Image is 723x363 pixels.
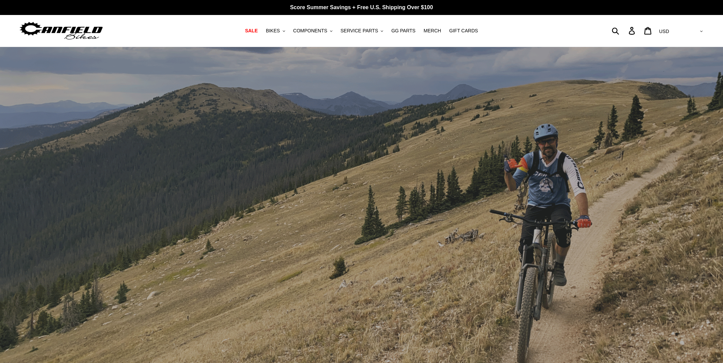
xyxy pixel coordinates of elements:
span: BIKES [266,28,280,34]
a: GG PARTS [388,26,419,35]
button: COMPONENTS [290,26,336,35]
button: SERVICE PARTS [337,26,387,35]
span: SERVICE PARTS [341,28,378,34]
span: GG PARTS [391,28,415,34]
button: BIKES [262,26,288,35]
img: Canfield Bikes [19,20,104,42]
input: Search [615,23,633,38]
a: GIFT CARDS [446,26,481,35]
span: SALE [245,28,258,34]
span: COMPONENTS [293,28,327,34]
span: GIFT CARDS [449,28,478,34]
a: MERCH [420,26,444,35]
a: SALE [242,26,261,35]
span: MERCH [424,28,441,34]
